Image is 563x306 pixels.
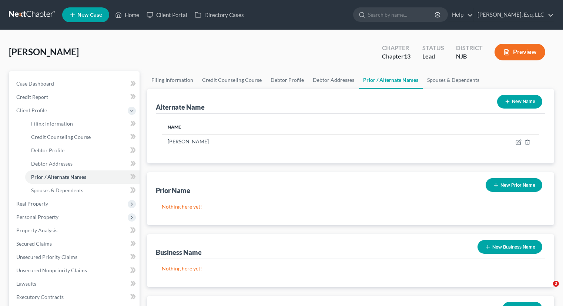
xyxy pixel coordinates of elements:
a: Prior / Alternate Names [25,170,140,184]
div: Lead [422,52,444,61]
span: Spouses & Dependents [31,187,83,193]
span: Debtor Addresses [31,160,73,167]
a: Debtor Profile [25,144,140,157]
a: Debtor Addresses [308,71,359,89]
span: Debtor Profile [31,147,64,153]
span: Unsecured Priority Claims [16,254,77,260]
a: Debtor Addresses [25,157,140,170]
a: Debtor Profile [266,71,308,89]
a: Credit Counseling Course [198,71,266,89]
a: [PERSON_NAME], Esq. LLC [474,8,554,21]
div: Chapter [382,44,410,52]
div: District [456,44,483,52]
th: Name [162,120,404,134]
span: Client Profile [16,107,47,113]
span: Prior / Alternate Names [31,174,86,180]
div: Alternate Name [156,103,205,112]
a: Help [448,8,473,21]
td: [PERSON_NAME] [162,134,404,149]
span: Credit Report [16,94,48,100]
span: Unsecured Nonpriority Claims [16,267,87,273]
div: Status [422,44,444,52]
p: Nothing here yet! [162,265,539,272]
a: Spouses & Dependents [423,71,484,89]
span: Property Analysis [16,227,57,233]
a: Filing Information [25,117,140,130]
button: Preview [495,44,545,60]
div: Prior Name [156,186,190,195]
a: Home [111,8,143,21]
span: 13 [404,53,410,60]
a: Prior / Alternate Names [359,71,423,89]
a: Spouses & Dependents [25,184,140,197]
a: Executory Contracts [10,290,140,304]
a: Property Analysis [10,224,140,237]
span: Personal Property [16,214,58,220]
a: Lawsuits [10,277,140,290]
iframe: Intercom live chat [538,281,556,299]
a: Credit Report [10,90,140,104]
input: Search by name... [368,8,436,21]
div: Business Name [156,248,202,257]
span: [PERSON_NAME] [9,46,79,57]
span: Lawsuits [16,280,36,287]
a: Filing Information [147,71,198,89]
div: NJB [456,52,483,61]
div: Chapter [382,52,410,61]
span: Secured Claims [16,240,52,247]
span: Executory Contracts [16,294,64,300]
span: Filing Information [31,120,73,127]
a: Directory Cases [191,8,248,21]
span: Real Property [16,200,48,207]
a: Secured Claims [10,237,140,250]
span: New Case [77,12,102,18]
button: New Name [497,95,542,109]
span: Case Dashboard [16,80,54,87]
p: Nothing here yet! [162,203,539,210]
button: New Prior Name [486,178,542,192]
span: 2 [553,281,559,287]
a: Unsecured Priority Claims [10,250,140,264]
a: Case Dashboard [10,77,140,90]
a: Unsecured Nonpriority Claims [10,264,140,277]
span: Credit Counseling Course [31,134,91,140]
a: Client Portal [143,8,191,21]
a: Credit Counseling Course [25,130,140,144]
button: New Business Name [477,240,542,254]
